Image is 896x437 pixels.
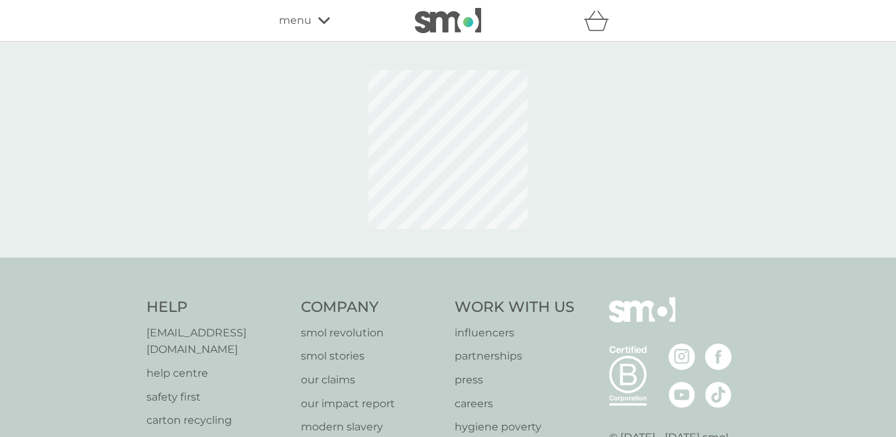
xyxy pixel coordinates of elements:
[455,324,575,342] a: influencers
[301,348,442,365] a: smol stories
[669,344,695,370] img: visit the smol Instagram page
[415,8,481,33] img: smol
[455,395,575,413] a: careers
[584,7,617,34] div: basket
[146,297,288,318] h4: Help
[301,297,442,318] h4: Company
[146,389,288,406] a: safety first
[301,324,442,342] a: smol revolution
[705,381,732,408] img: visit the smol Tiktok page
[609,297,675,342] img: smol
[146,324,288,358] a: [EMAIL_ADDRESS][DOMAIN_NAME]
[669,381,695,408] img: visit the smol Youtube page
[455,418,575,436] a: hygiene poverty
[146,412,288,429] a: carton recycling
[455,297,575,318] h4: Work With Us
[455,348,575,365] a: partnerships
[455,371,575,389] a: press
[279,12,311,29] span: menu
[301,371,442,389] a: our claims
[146,365,288,382] a: help centre
[301,395,442,413] a: our impact report
[705,344,732,370] img: visit the smol Facebook page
